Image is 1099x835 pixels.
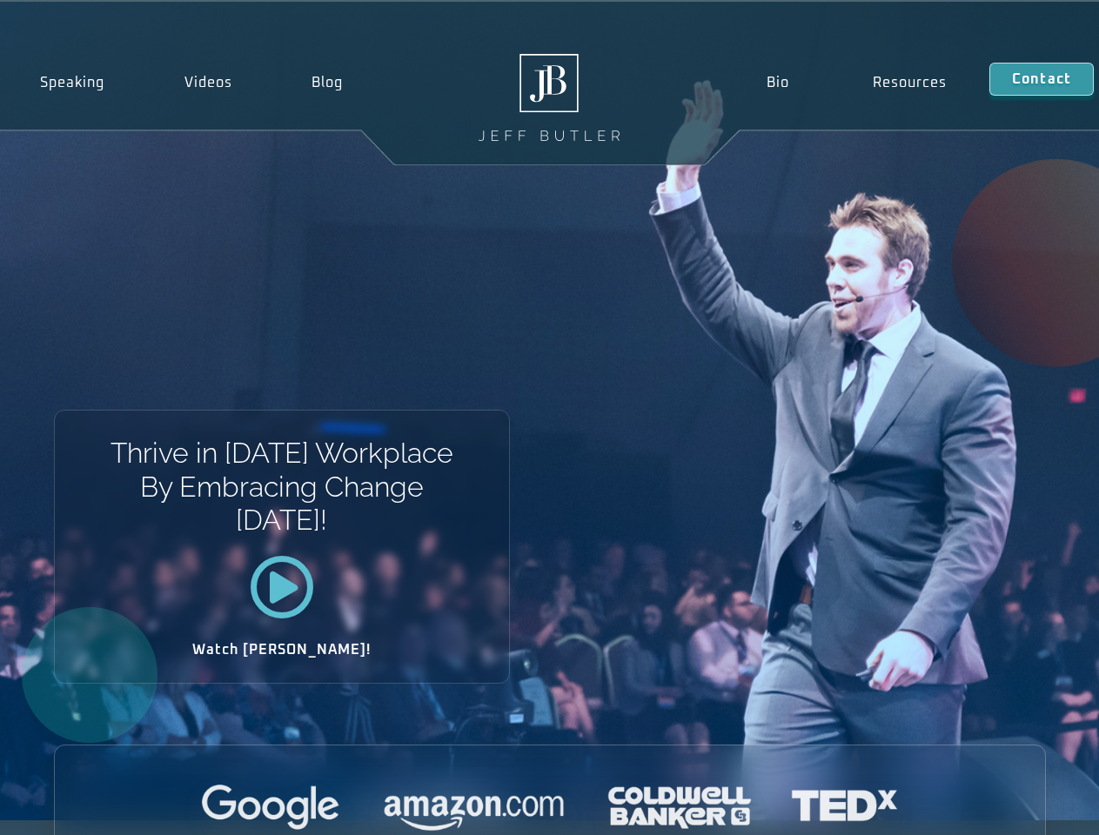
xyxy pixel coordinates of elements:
h2: Watch [PERSON_NAME]! [116,643,448,657]
a: Blog [271,63,383,103]
a: Resources [831,63,989,103]
span: Contact [1012,72,1071,86]
a: Contact [989,63,1094,96]
nav: Menu [724,63,988,103]
a: Bio [724,63,831,103]
a: Videos [144,63,272,103]
h1: Thrive in [DATE] Workplace By Embracing Change [DATE]! [109,437,454,537]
